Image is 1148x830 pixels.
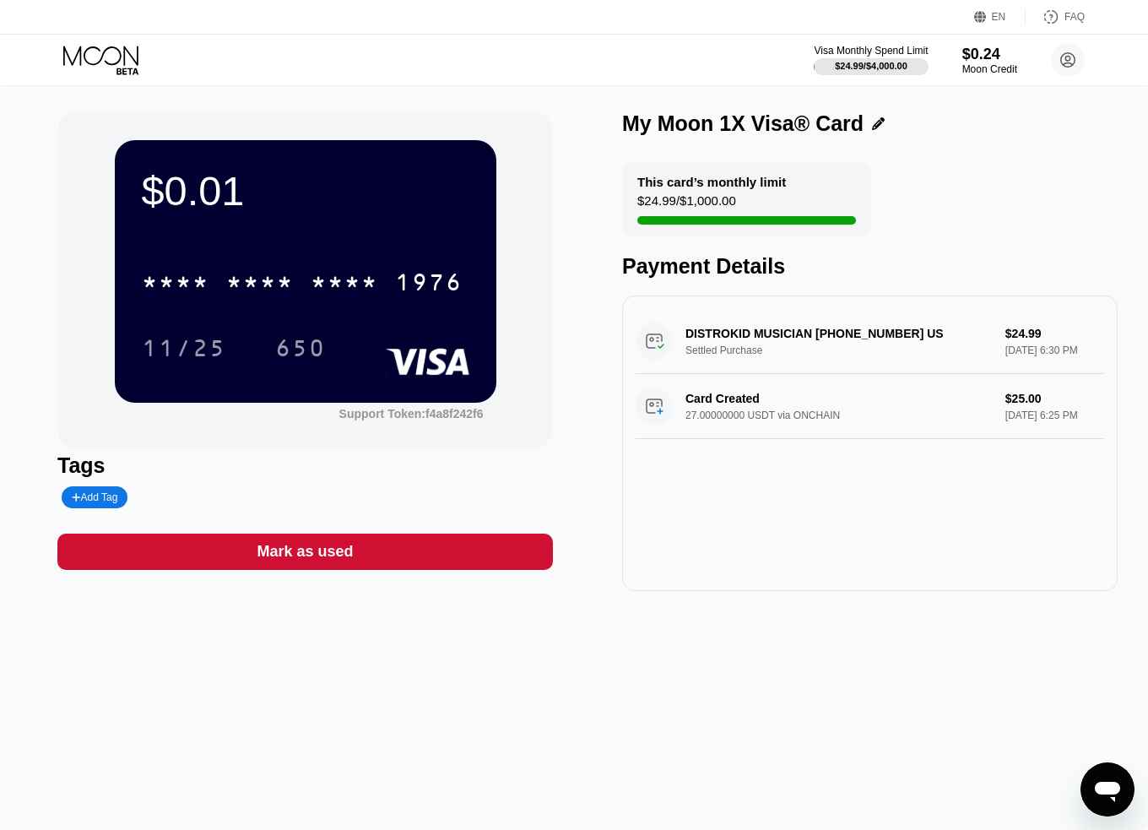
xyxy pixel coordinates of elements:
div: Payment Details [622,254,1118,279]
div: $0.01 [142,167,469,214]
div: EN [992,11,1006,23]
div: 650 [263,327,338,369]
div: Support Token: f4a8f242f6 [339,407,484,420]
div: My Moon 1X Visa® Card [622,111,864,136]
div: Support Token:f4a8f242f6 [339,407,484,420]
div: 11/25 [129,327,239,369]
div: Mark as used [57,534,553,570]
div: Tags [57,453,553,478]
div: 1976 [395,271,463,298]
div: FAQ [1064,11,1085,23]
div: EN [974,8,1026,25]
div: 11/25 [142,337,226,364]
div: $0.24 [962,46,1017,63]
div: Mark as used [257,542,353,561]
div: Visa Monthly Spend Limit [814,45,928,57]
div: $24.99 / $4,000.00 [835,61,907,71]
div: Moon Credit [962,63,1017,75]
div: 650 [275,337,326,364]
div: Add Tag [72,491,117,503]
iframe: Кнопка запуска окна обмена сообщениями [1080,762,1134,816]
div: This card’s monthly limit [637,175,786,189]
div: $24.99 / $1,000.00 [637,193,736,216]
div: FAQ [1026,8,1085,25]
div: Add Tag [62,486,127,508]
div: $0.24Moon Credit [962,46,1017,75]
div: Visa Monthly Spend Limit$24.99/$4,000.00 [814,45,928,75]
